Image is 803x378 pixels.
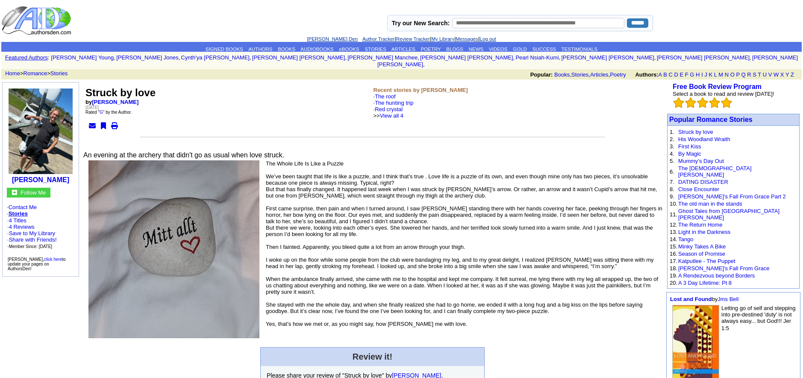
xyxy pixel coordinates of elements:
[730,71,735,78] a: O
[714,71,717,78] a: L
[469,47,484,52] a: NEWS
[419,56,420,60] font: i
[85,110,132,115] font: Rated " " by the Author.
[7,217,57,249] font: · ·
[670,143,674,150] font: 3.
[678,243,726,250] a: Minky Takes A Bike
[362,36,394,41] a: Author Tracker
[532,47,556,52] a: SUCCESS
[347,56,347,60] font: i
[670,129,674,135] font: 1.
[8,257,66,271] font: [PERSON_NAME], to update your pages on AuthorsDen!
[590,71,609,78] a: Articles
[678,221,722,228] a: The Return Home
[673,91,774,97] font: Select a book to read and review [DATE]!
[669,116,753,123] a: Popular Romance Stories
[50,70,68,77] a: Stories
[5,54,48,61] a: Featured Authors
[375,106,403,112] a: Red crystal
[12,176,69,183] a: [PERSON_NAME]
[678,179,728,185] a: DATING DISASTER
[515,54,559,61] a: Pearl Nsiah-Kumi
[663,71,667,78] a: B
[88,160,259,338] img: 70658.jpg
[670,221,677,228] font: 12.
[780,71,784,78] a: X
[670,201,677,207] font: 10.
[673,83,762,90] a: Free Book Review Program
[670,280,677,286] font: 20.
[670,243,677,250] font: 15.
[446,47,463,52] a: BLOGS
[673,97,684,108] img: bigemptystars.png
[758,71,761,78] a: T
[657,54,750,61] a: [PERSON_NAME] [PERSON_NAME]
[670,236,677,242] font: 14.
[747,71,751,78] a: R
[513,47,527,52] a: GOLD
[530,71,802,78] font: , , ,
[685,71,688,78] a: F
[753,71,756,78] a: S
[635,71,658,78] b: Authors:
[562,47,597,52] a: TESTIMONIALS
[791,71,794,78] a: Z
[251,56,252,60] font: i
[670,179,674,185] font: 7.
[9,217,26,224] a: 4 Titles
[678,143,701,150] a: First Kiss
[307,36,358,41] a: [PERSON_NAME] Den
[670,158,674,164] font: 5.
[347,54,418,61] a: [PERSON_NAME] Manchee
[206,47,243,52] a: SIGNED BOOKS
[252,54,345,61] a: [PERSON_NAME] [PERSON_NAME]
[696,71,700,78] a: H
[374,93,414,119] font: ·
[725,71,729,78] a: N
[670,193,674,200] font: 9.
[420,54,513,61] a: [PERSON_NAME] [PERSON_NAME]
[721,97,732,108] img: bigemptystars.png
[374,87,468,93] b: Recent stories by [PERSON_NAME]
[741,71,745,78] a: Q
[674,71,678,78] a: D
[678,265,769,272] a: [PERSON_NAME]'s Fall From Grace
[396,36,430,41] a: Review Tracker
[1,6,73,35] img: logo_ad.gif
[377,54,798,68] a: [PERSON_NAME] [PERSON_NAME]
[659,71,662,78] a: A
[678,193,786,200] a: [PERSON_NAME]'s Fall From Grace Part 2
[300,47,333,52] a: AUDIOBOOKS
[515,56,515,60] font: i
[365,47,386,52] a: STORIES
[116,54,178,61] a: [PERSON_NAME] Jones
[763,71,767,78] a: U
[375,100,413,106] a: The hunting trip
[685,97,696,108] img: bigemptystars.png
[9,236,57,243] a: Share with Friends!
[479,36,496,41] a: Log out
[9,210,28,217] a: Stories
[85,105,99,110] font: [DATE]
[678,251,725,257] a: Season of Promise
[610,71,626,78] a: Poetry
[374,100,414,119] font: ·
[670,296,738,302] font: by
[678,186,719,192] a: Close Encounter
[678,136,730,142] a: His Woodland Wraith
[670,151,674,157] font: 4.
[181,54,250,61] a: Cynth'ya [PERSON_NAME]
[560,56,561,60] font: i
[339,47,359,52] a: eBOOKS
[785,71,789,78] a: Y
[678,280,732,286] a: A 3 Day Lifetime: Pt 8
[380,112,403,119] a: View all 4
[266,160,662,327] font: The Whole Life Is Like a Puzzle We’ve been taught that life is like a puzzle, and I think that’s ...
[561,54,654,61] a: [PERSON_NAME] [PERSON_NAME]
[709,97,720,108] img: bigemptystars.png
[530,71,553,78] b: Popular:
[678,272,755,279] a: A Rendezvous beyond Borders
